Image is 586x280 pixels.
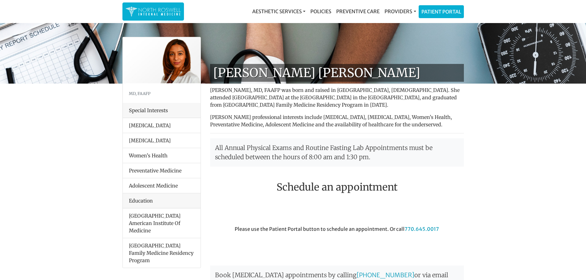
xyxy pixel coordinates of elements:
[123,238,201,268] li: [GEOGRAPHIC_DATA] Family Medicine Residency Program
[123,118,201,133] li: [MEDICAL_DATA]
[405,226,439,232] a: 770.645.0017
[126,6,181,18] img: North Roswell Internal Medicine
[123,103,201,118] div: Special Interests
[250,5,308,18] a: Aesthetic Services
[357,271,414,279] a: [PHONE_NUMBER]
[123,37,201,83] img: Dr. Farah Mubarak Ali MD, FAAFP
[129,91,150,96] small: MD, FAAFP
[210,138,464,167] p: All Annual Physical Exams and Routine Fasting Lab Appointments must be scheduled between the hour...
[123,193,201,208] div: Education
[123,163,201,178] li: Preventative Medicine
[123,148,201,163] li: Women’s Health
[210,113,464,128] p: [PERSON_NAME] professional interests include [MEDICAL_DATA], [MEDICAL_DATA], Women’s Health, Prev...
[334,5,382,18] a: Preventive Care
[210,64,464,82] h1: [PERSON_NAME] [PERSON_NAME]
[210,181,464,193] h2: Schedule an appointment
[419,6,464,18] a: Patient Portal
[123,133,201,148] li: [MEDICAL_DATA]
[123,208,201,238] li: [GEOGRAPHIC_DATA] American Institute Of Medicine
[210,86,464,108] p: [PERSON_NAME], MD, FAAFP was born and raised in [GEOGRAPHIC_DATA], [DEMOGRAPHIC_DATA]. She attend...
[123,178,201,193] li: Adolescent Medicine
[205,225,468,260] div: Please use the Patient Portal button to schedule an appointment. Or call
[382,5,418,18] a: Providers
[308,5,334,18] a: Policies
